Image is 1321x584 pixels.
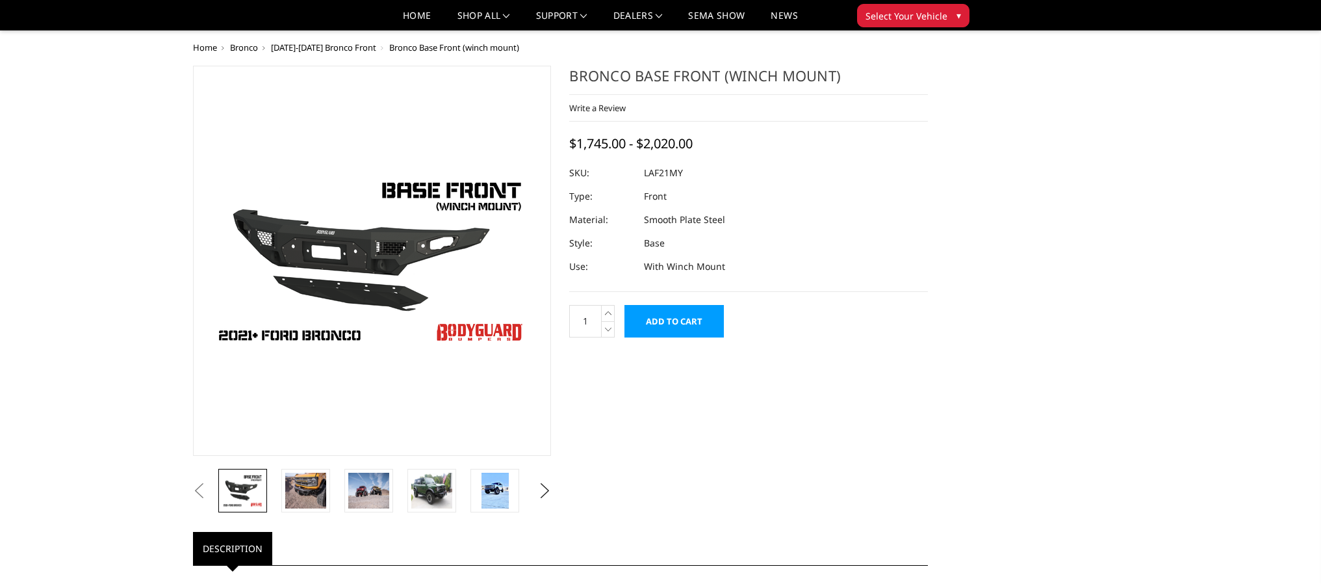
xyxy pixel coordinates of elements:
dd: Base [644,232,665,255]
dt: SKU: [569,161,634,185]
dt: Use: [569,255,634,278]
dd: Front [644,185,667,208]
dt: Material: [569,208,634,232]
button: Select Your Vehicle [857,4,969,27]
span: Bronco Base Front (winch mount) [389,42,519,53]
img: Freedom Series - Bronco Base Front Bumper [222,473,263,509]
a: Description [193,532,272,565]
a: Bronco [230,42,258,53]
button: Next [535,481,554,501]
a: Freedom Series - Bronco Base Front Bumper [193,66,552,456]
a: Support [536,11,587,30]
a: shop all [457,11,510,30]
img: Freedom Series - Bronco Base Front Bumper [209,169,534,352]
a: News [771,11,797,30]
dt: Style: [569,232,634,255]
span: ▾ [956,8,961,22]
img: Bronco Base Front (winch mount) [411,473,452,509]
a: Dealers [613,11,663,30]
a: [DATE]-[DATE] Bronco Front [271,42,376,53]
a: Write a Review [569,102,626,114]
img: Bronco Base Front (winch mount) [481,473,508,509]
a: SEMA Show [688,11,745,30]
button: Previous [190,481,209,501]
dd: Smooth Plate Steel [644,208,725,232]
img: Bronco Base Front (winch mount) [348,473,389,509]
span: $1,745.00 - $2,020.00 [569,135,693,152]
dd: LAF21MY [644,161,683,185]
dt: Type: [569,185,634,208]
input: Add to Cart [624,305,724,338]
dd: With Winch Mount [644,255,725,278]
a: Home [193,42,217,53]
span: Select Your Vehicle [866,9,947,23]
h1: Bronco Base Front (winch mount) [569,66,928,95]
img: Bronco Base Front (winch mount) [285,473,326,509]
a: Home [403,11,431,30]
